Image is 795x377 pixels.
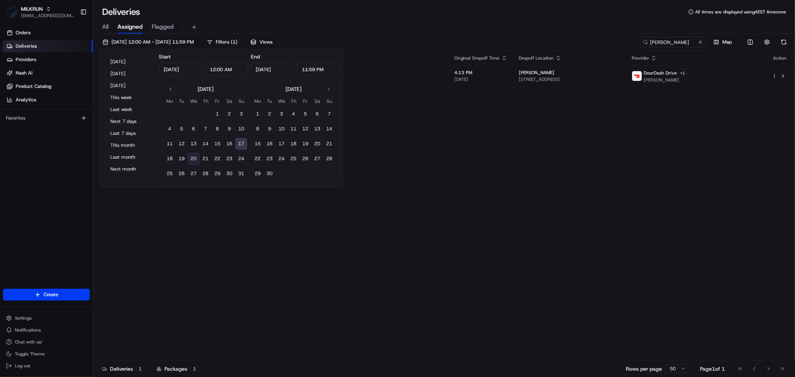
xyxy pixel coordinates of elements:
span: [PERSON_NAME] [519,70,555,76]
input: Date [251,63,294,76]
button: 9 [264,123,276,135]
th: Monday [252,97,264,105]
button: Next 7 days [107,116,152,127]
span: Provider [632,55,649,61]
span: Assigned [117,22,143,31]
button: 17 [276,138,288,150]
button: 31 [236,168,247,180]
button: 18 [288,138,300,150]
button: MILKRUN [21,5,43,13]
div: Page 1 of 1 [700,365,725,373]
button: 30 [264,168,276,180]
button: 4 [288,108,300,120]
input: Time [205,63,248,76]
button: 6 [188,123,200,135]
button: 15 [252,138,264,150]
div: Packages [157,365,199,373]
th: Saturday [312,97,324,105]
th: Tuesday [264,97,276,105]
div: [DATE] [285,85,302,93]
button: 14 [324,123,335,135]
button: 15 [212,138,224,150]
p: Rows per page [626,365,662,373]
button: 10 [236,123,247,135]
span: Analytics [16,96,36,103]
a: Providers [3,54,93,66]
img: doordash_logo_v2.png [632,71,642,81]
span: [DATE] [455,76,507,82]
button: Toggle Theme [3,349,90,359]
button: 18 [164,153,176,165]
div: Deliveries [102,365,144,373]
button: 16 [224,138,236,150]
span: All times are displayed using AEST timezone [695,9,786,15]
span: Views [259,39,272,45]
button: Last month [107,152,152,162]
th: Friday [212,97,224,105]
span: Filters [216,39,237,45]
button: Notifications [3,325,90,335]
label: Start [159,53,171,60]
button: 11 [288,123,300,135]
button: 25 [288,153,300,165]
button: Next month [107,164,152,174]
button: 30 [224,168,236,180]
span: Product Catalog [16,83,51,90]
button: 13 [312,123,324,135]
button: 26 [300,153,312,165]
button: This month [107,140,152,151]
button: 26 [176,168,188,180]
button: 1 [252,108,264,120]
th: Sunday [324,97,335,105]
button: 28 [200,168,212,180]
span: Create [44,291,58,298]
button: 20 [312,138,324,150]
span: Original Dropoff Time [455,55,500,61]
button: 29 [252,168,264,180]
button: Last week [107,104,152,115]
a: Analytics [3,94,93,106]
button: 20 [188,153,200,165]
button: 28 [324,153,335,165]
button: 2 [264,108,276,120]
button: Go to next month [324,84,334,94]
button: 17 [236,138,247,150]
img: MILKRUN [6,6,18,18]
button: 5 [300,108,312,120]
input: Type to search [640,37,707,47]
span: Notifications [15,327,41,333]
button: [DATE] [107,57,152,67]
a: Orders [3,27,93,39]
span: 4:13 PM [455,70,507,76]
button: 1 [212,108,224,120]
span: Log out [15,363,30,369]
th: Thursday [288,97,300,105]
button: 4 [164,123,176,135]
div: Favorites [3,112,90,124]
button: Go to previous month [165,84,176,94]
th: Tuesday [176,97,188,105]
th: Friday [300,97,312,105]
span: Chat with us! [15,339,42,345]
span: [STREET_ADDRESS] [519,76,620,82]
button: 22 [212,153,224,165]
span: Toggle Theme [15,351,45,357]
button: 9 [224,123,236,135]
button: 27 [188,168,200,180]
h1: Deliveries [102,6,140,18]
button: Log out [3,361,90,371]
span: ( 1 ) [231,39,237,45]
button: Views [247,37,276,47]
a: Product Catalog [3,80,93,92]
button: 19 [176,153,188,165]
th: Wednesday [276,97,288,105]
a: Nash AI [3,67,93,79]
th: Wednesday [188,97,200,105]
button: 3 [236,108,247,120]
button: 12 [176,138,188,150]
button: [EMAIL_ADDRESS][DOMAIN_NAME] [21,13,74,19]
span: Map [722,39,732,45]
span: All [102,22,108,31]
button: [DATE] [107,80,152,91]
